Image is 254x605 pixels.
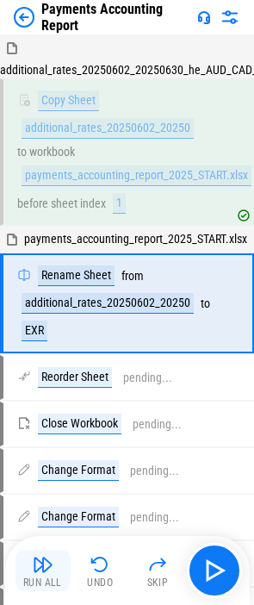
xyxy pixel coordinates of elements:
img: Skip [147,554,168,575]
span: payments_accounting_report_2025_START.xlsx [24,232,247,246]
div: Change Format [38,460,119,481]
div: additional_rates_20250602_20250 [22,293,194,314]
img: Support [197,10,211,24]
div: Payments Accounting Report [41,1,190,34]
div: pending... [130,465,179,477]
img: Run All [33,554,53,575]
button: Skip [130,550,185,591]
button: Undo [72,550,127,591]
div: Rename Sheet [38,265,115,286]
div: pending... [123,371,172,384]
img: Main button [201,557,228,584]
div: Close Workbook [38,414,121,434]
div: payments_accounting_report_2025_START.xlsx [22,165,251,186]
div: Skip [147,577,169,588]
div: Reorder Sheet [38,367,112,388]
div: Change Format [38,507,119,527]
div: Undo [87,577,113,588]
div: before sheet index [17,197,106,210]
div: 1 [113,193,126,214]
div: Run All [23,577,62,588]
button: Run All [15,550,71,591]
div: Copy Sheet [38,90,99,111]
img: Back [14,7,34,28]
img: Settings menu [220,7,240,28]
img: Undo [90,554,110,575]
div: EXR [22,321,47,341]
div: additional_rates_20250602_20250 [22,118,194,139]
div: from [121,270,144,283]
div: pending... [133,418,182,431]
div: pending... [130,511,179,524]
div: to workbook [17,146,75,159]
div: to [201,297,210,310]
